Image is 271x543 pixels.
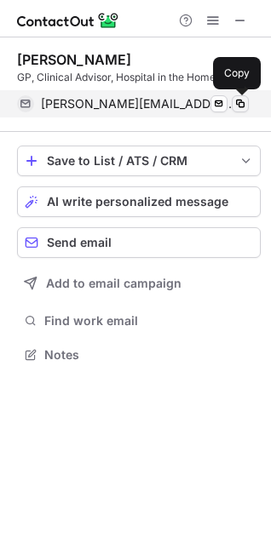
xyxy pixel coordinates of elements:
[47,195,228,209] span: AI write personalized message
[17,343,261,367] button: Notes
[44,313,254,329] span: Find work email
[46,277,182,290] span: Add to email campaign
[47,154,231,168] div: Save to List / ATS / CRM
[44,347,254,363] span: Notes
[47,236,112,249] span: Send email
[17,51,131,68] div: [PERSON_NAME]
[17,70,261,85] div: GP, Clinical Advisor, Hospital in the Home Doctor
[17,268,261,299] button: Add to email campaign
[17,10,119,31] img: ContactOut v5.3.10
[17,186,261,217] button: AI write personalized message
[17,227,261,258] button: Send email
[17,309,261,333] button: Find work email
[17,146,261,176] button: save-profile-one-click
[41,96,236,111] span: [PERSON_NAME][EMAIL_ADDRESS][DOMAIN_NAME]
